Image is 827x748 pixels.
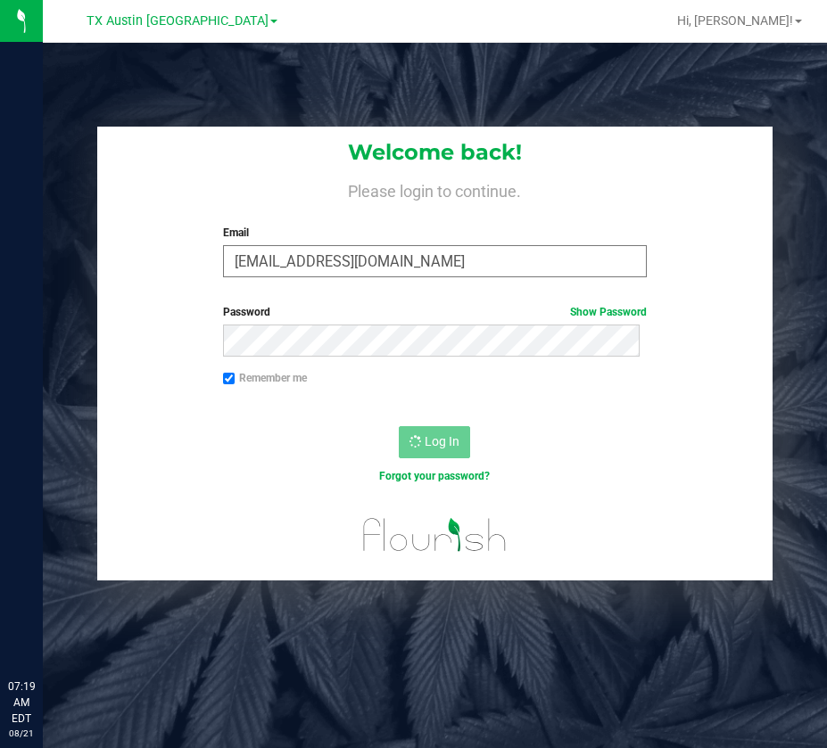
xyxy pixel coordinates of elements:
[223,373,236,385] input: Remember me
[97,178,773,200] h4: Please login to continue.
[223,225,647,241] label: Email
[223,370,307,386] label: Remember me
[8,678,35,727] p: 07:19 AM EDT
[677,13,793,28] span: Hi, [PERSON_NAME]!
[8,727,35,740] p: 08/21
[570,306,647,318] a: Show Password
[351,503,519,567] img: flourish_logo.svg
[97,141,773,164] h1: Welcome back!
[425,434,459,448] span: Log In
[379,470,490,482] a: Forgot your password?
[399,426,470,458] button: Log In
[223,306,270,318] span: Password
[87,13,269,29] span: TX Austin [GEOGRAPHIC_DATA]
